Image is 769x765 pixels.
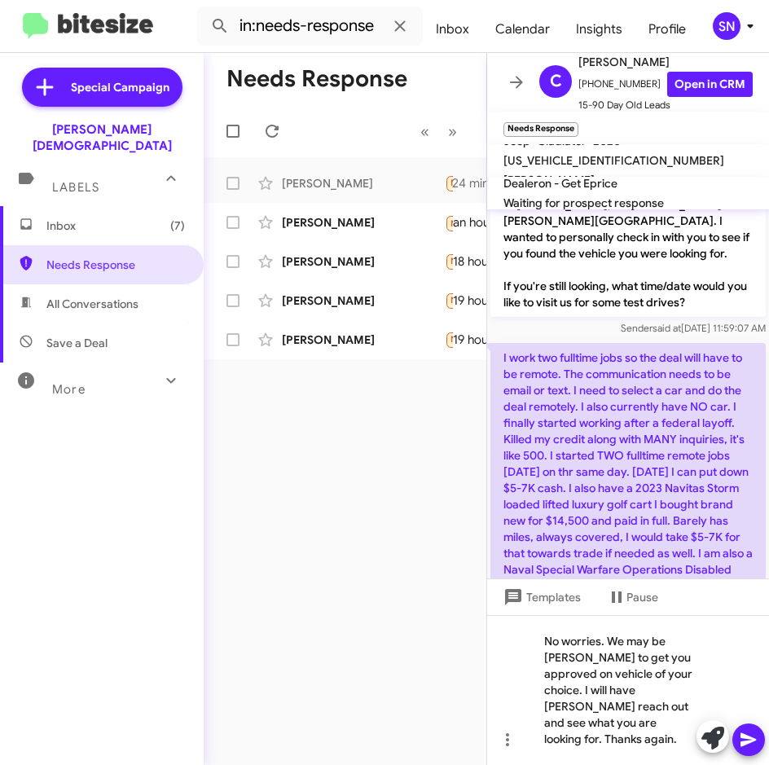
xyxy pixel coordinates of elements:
[490,343,766,633] p: I work two fulltime jobs so the deal will have to be remote. The communication needs to be email ...
[423,6,482,53] a: Inbox
[71,79,169,95] span: Special Campaign
[453,253,538,270] div: 18 hours ago
[170,218,185,234] span: (7)
[282,253,445,270] div: [PERSON_NAME]
[578,97,753,113] span: 15-90 Day Old Leads
[450,218,520,229] span: Needs Response
[667,72,753,97] a: Open in CRM
[594,583,671,612] button: Pause
[448,121,457,142] span: »
[713,12,740,40] div: SN
[445,212,453,232] div: Inbound Call
[282,175,445,191] div: [PERSON_NAME]
[411,115,439,148] button: Previous
[445,291,453,310] div: Me dejaron sentado como un idiota esperando, voy a buscar otras opciones
[487,615,769,765] div: No worries. We may be [PERSON_NAME] to get you approved on vehicle of your choice. I will have [P...
[46,335,108,351] span: Save a Deal
[22,68,182,107] a: Special Campaign
[450,178,520,188] span: Needs Response
[653,322,681,334] span: said at
[226,66,407,92] h1: Needs Response
[282,292,445,309] div: [PERSON_NAME]
[487,583,594,612] button: Templates
[453,292,538,309] div: 19 hours ago
[578,52,753,72] span: [PERSON_NAME]
[450,334,520,345] span: Needs Response
[503,173,595,187] span: [PERSON_NAME]
[420,121,429,142] span: «
[453,214,533,231] div: an hour ago
[503,153,724,168] span: [US_VEHICLE_IDENTIFICATION_NUMBER]
[450,256,520,266] span: Needs Response
[635,6,699,53] a: Profile
[445,330,453,349] div: Thanks
[450,295,520,306] span: Needs Response
[445,252,453,270] div: f sososo
[503,196,664,210] span: Waiting for prospect response
[490,190,766,317] p: Hi [PERSON_NAME], it's [PERSON_NAME] at [PERSON_NAME][GEOGRAPHIC_DATA]. I wanted to personally ch...
[500,583,581,612] span: Templates
[46,218,185,234] span: Inbox
[46,257,185,273] span: Needs Response
[282,332,445,348] div: [PERSON_NAME]
[578,72,753,97] span: [PHONE_NUMBER]
[52,382,86,397] span: More
[453,175,551,191] div: 24 minutes ago
[550,68,562,95] span: C
[411,115,467,148] nav: Page navigation example
[52,180,99,195] span: Labels
[46,296,138,312] span: All Conversations
[503,176,617,191] span: Dealeron - Get Eprice
[503,122,578,137] small: Needs Response
[453,332,538,348] div: 19 hours ago
[621,322,766,334] span: Sender [DATE] 11:59:07 AM
[282,214,445,231] div: [PERSON_NAME]
[438,115,467,148] button: Next
[563,6,635,53] a: Insights
[482,6,563,53] a: Calendar
[445,174,453,192] div: I work two fulltime jobs so the deal will have to be remote. The communication needs to be email ...
[197,7,423,46] input: Search
[699,12,751,40] button: SN
[626,583,658,612] span: Pause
